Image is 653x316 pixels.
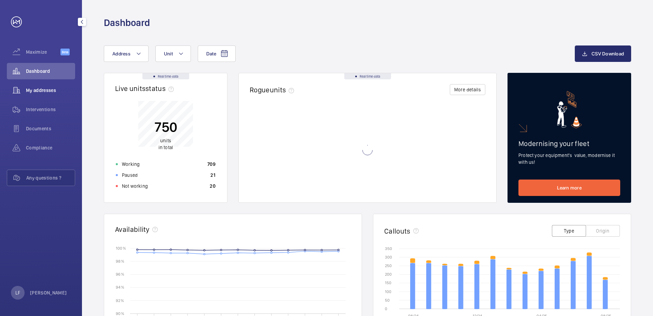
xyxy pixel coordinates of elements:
button: Type [552,225,586,237]
button: More details [450,84,485,95]
text: 0 [385,306,387,311]
a: Learn more [518,180,620,196]
text: 90 % [116,311,124,316]
text: 96 % [116,272,124,277]
h2: Availability [115,225,150,234]
p: Paused [122,172,138,179]
button: Address [104,45,149,62]
text: 150 [385,280,391,285]
text: 300 [385,255,392,260]
span: Documents [26,125,75,132]
text: 98 % [116,259,124,264]
span: Compliance [26,144,75,151]
text: 100 [385,289,391,294]
h2: Live units [115,84,177,93]
h2: Rogue [250,85,297,94]
span: Maximize [26,49,60,55]
button: Origin [586,225,620,237]
p: 21 [210,172,216,179]
span: CSV Download [592,51,624,56]
span: Any questions ? [26,174,75,181]
span: Address [112,51,130,56]
p: Working [122,161,140,168]
p: Not working [122,183,148,189]
p: [PERSON_NAME] [30,289,67,296]
text: 50 [385,298,390,303]
p: LF [15,289,20,296]
span: Date [206,51,216,56]
span: My addresses [26,87,75,94]
button: Unit [155,45,191,62]
text: 350 [385,246,392,251]
span: Beta [60,49,70,55]
p: 709 [207,161,216,168]
span: Dashboard [26,68,75,75]
text: 200 [385,272,392,277]
p: Protect your equipment's value, modernise it with us! [518,152,620,166]
text: 92 % [116,298,124,303]
p: in total [154,137,177,151]
span: units [270,85,297,94]
div: Real time data [142,73,189,79]
span: Unit [164,51,173,56]
span: status [145,84,177,93]
button: Date [198,45,236,62]
text: 250 [385,263,392,268]
h2: Callouts [384,227,411,235]
div: Real time data [344,73,391,79]
p: 750 [154,118,177,135]
span: units [160,138,171,143]
img: marketing-card.svg [557,91,582,128]
h2: Modernising your fleet [518,139,620,148]
text: 94 % [116,285,124,290]
button: CSV Download [575,45,631,62]
h1: Dashboard [104,16,150,29]
p: 20 [210,183,216,189]
text: 100 % [116,246,126,250]
span: Interventions [26,106,75,113]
